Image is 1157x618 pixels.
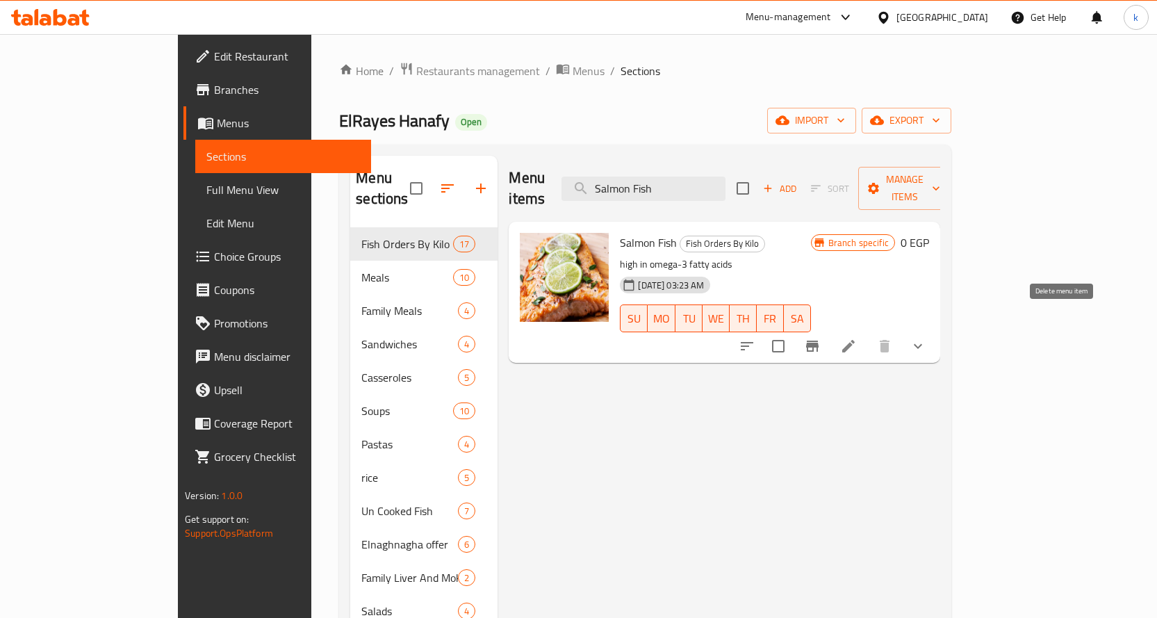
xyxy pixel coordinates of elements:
[626,309,642,329] span: SU
[183,40,371,73] a: Edit Restaurant
[214,48,360,65] span: Edit Restaurant
[214,315,360,332] span: Promotions
[361,269,453,286] span: Meals
[458,336,475,352] div: items
[840,338,857,355] a: Edit menu item
[675,304,703,332] button: TU
[214,248,360,265] span: Choice Groups
[573,63,605,79] span: Menus
[858,167,951,210] button: Manage items
[620,256,810,273] p: high in omega-3 fatty acids
[764,332,793,361] span: Select to update
[459,505,475,518] span: 7
[183,407,371,440] a: Coverage Report
[339,105,450,136] span: ElRayes Hanafy
[789,309,805,329] span: SA
[653,309,670,329] span: MO
[350,327,498,361] div: Sandwiches4
[735,309,751,329] span: TH
[350,261,498,294] div: Meals10
[784,304,811,332] button: SA
[361,302,458,319] span: Family Meals
[183,340,371,373] a: Menu disclaimer
[183,307,371,340] a: Promotions
[681,309,697,329] span: TU
[762,309,778,329] span: FR
[621,63,660,79] span: Sections
[221,487,243,505] span: 1.0.0
[802,178,858,200] span: Select section first
[632,279,709,292] span: [DATE] 03:23 AM
[458,569,475,586] div: items
[459,538,475,551] span: 6
[862,108,951,133] button: export
[361,536,458,553] span: Elnaghnagha offer
[350,428,498,461] div: Pastas4
[453,402,475,419] div: items
[214,382,360,398] span: Upsell
[356,168,410,209] h2: Menu sections
[708,309,724,329] span: WE
[183,73,371,106] a: Branches
[556,62,605,80] a: Menus
[402,174,431,203] span: Select all sections
[453,269,475,286] div: items
[545,63,550,79] li: /
[910,338,926,355] svg: Show Choices
[361,402,453,419] span: Soups
[214,282,360,298] span: Coupons
[459,605,475,618] span: 4
[350,361,498,394] div: Casseroles5
[458,536,475,553] div: items
[361,503,458,519] span: Un Cooked Fish
[730,304,757,332] button: TH
[183,373,371,407] a: Upsell
[610,63,615,79] li: /
[195,206,371,240] a: Edit Menu
[350,461,498,494] div: rice5
[680,236,764,252] span: Fish Orders By Kilo
[896,10,988,25] div: [GEOGRAPHIC_DATA]
[823,236,894,250] span: Branch specific
[455,116,487,128] span: Open
[183,106,371,140] a: Menus
[400,62,540,80] a: Restaurants management
[458,302,475,319] div: items
[183,440,371,473] a: Grocery Checklist
[520,233,609,322] img: Salmon Fish
[464,172,498,205] button: Add section
[454,271,475,284] span: 10
[730,330,764,363] button: sort-choices
[361,236,453,252] div: Fish Orders By Kilo
[767,108,856,133] button: import
[453,236,475,252] div: items
[458,436,475,453] div: items
[195,140,371,173] a: Sections
[873,112,940,129] span: export
[746,9,831,26] div: Menu-management
[350,528,498,561] div: Elnaghnagha offer6
[350,394,498,428] div: Soups10
[459,304,475,318] span: 4
[459,371,475,384] span: 5
[339,62,951,80] nav: breadcrumb
[361,369,458,386] div: Casseroles
[361,469,458,486] span: rice
[416,63,540,79] span: Restaurants management
[350,494,498,528] div: Un Cooked Fish7
[361,569,458,586] span: Family Liver And Mokh Meals
[459,471,475,485] span: 5
[757,178,802,200] button: Add
[361,336,458,352] div: Sandwiches
[778,112,845,129] span: import
[561,177,725,201] input: search
[185,510,249,528] span: Get support on:
[757,304,784,332] button: FR
[458,369,475,386] div: items
[1133,10,1138,25] span: k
